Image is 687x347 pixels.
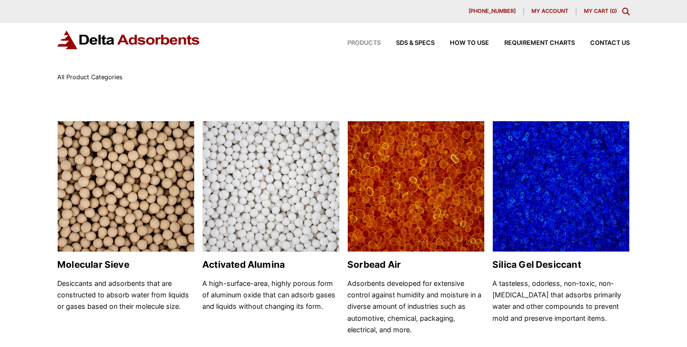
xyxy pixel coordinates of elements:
a: SDS & SPECS [381,40,435,46]
div: Toggle Modal Content [622,8,630,15]
span: Contact Us [590,40,630,46]
span: [PHONE_NUMBER] [468,9,516,14]
span: 0 [612,8,615,14]
a: Requirement Charts [489,40,575,46]
h2: Silica Gel Desiccant [492,259,630,270]
img: Activated Alumina [203,121,339,252]
a: Contact Us [575,40,630,46]
span: All Product Categories [57,74,123,81]
a: My Cart (0) [584,8,617,14]
a: [PHONE_NUMBER] [461,8,524,15]
h2: Sorbead Air [347,259,485,270]
h2: Activated Alumina [202,259,340,270]
span: SDS & SPECS [396,40,435,46]
p: A high-surface-area, highly porous form of aluminum oxide that can adsorb gases and liquids witho... [202,278,340,336]
a: Products [332,40,381,46]
span: Requirement Charts [504,40,575,46]
span: Products [347,40,381,46]
img: Sorbead Air [348,121,484,252]
img: Delta Adsorbents [57,31,200,49]
p: Desiccants and adsorbents that are constructed to absorb water from liquids or gases based on the... [57,278,195,336]
p: A tasteless, odorless, non-toxic, non-[MEDICAL_DATA] that adsorbs primarily water and other compo... [492,278,630,336]
span: My account [531,9,568,14]
a: My account [524,8,576,15]
a: How to Use [435,40,489,46]
p: Adsorbents developed for extensive control against humidity and moisture in a diverse amount of i... [347,278,485,336]
h2: Molecular Sieve [57,259,195,270]
img: Silica Gel Desiccant [493,121,629,252]
span: How to Use [450,40,489,46]
img: Molecular Sieve [58,121,194,252]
